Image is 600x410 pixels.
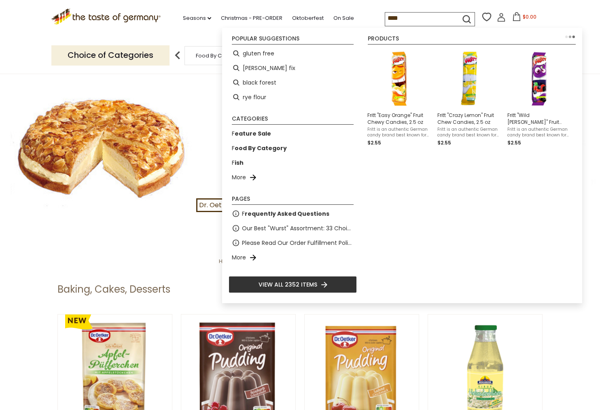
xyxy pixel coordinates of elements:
[229,46,357,61] li: gluten free
[507,112,571,125] span: Fritt "Wild [PERSON_NAME]" Fruit Chewy Candies, 2.5 oz
[507,139,521,146] span: $2.55
[367,49,431,147] a: Fritt "Easy Orange" Fruit ChewsFritt "Easy Orange" Fruit Chewy Candies, 2.5 ozFritt is an authent...
[507,12,542,24] button: $0.00
[57,283,170,295] h1: Baking, Cakes, Desserts
[232,144,287,153] a: Food By Category
[242,209,329,219] a: Frequently Asked Questions
[196,53,243,59] a: Food By Category
[367,112,431,125] span: Fritt "Easy Orange" Fruit Chewy Candies, 2.5 oz
[222,28,582,303] div: Instant Search Results
[235,144,287,152] b: ood By Category
[221,14,282,23] a: Christmas - PRE-ORDER
[229,155,357,170] li: Fish
[235,130,271,138] b: eature Sale
[229,221,357,236] li: Our Best "Wurst" Assortment: 33 Choices For The Grillabend
[333,14,354,23] a: On Sale
[437,139,451,146] span: $2.55
[437,49,501,147] a: Fritt Crazy Lemon Fruit ChewsFritt "Crazy Lemon" Fruit Chew Candies, 2.5 ozFritt is an authentic ...
[370,49,428,108] img: Fritt "Easy Orange" Fruit Chews
[229,61,357,75] li: knorr fix
[229,75,357,90] li: black forest
[232,129,271,138] a: Feature Sale
[229,250,357,265] li: More
[232,116,354,125] li: Categories
[510,49,568,108] img: Fritt "Wild Berry" Fruit Chews
[235,159,244,167] b: ish
[242,224,354,233] a: Our Best "Wurst" Assortment: 33 Choices For The Grillabend
[51,45,170,65] p: Choice of Categories
[507,49,571,147] a: Fritt "Wild Berry" Fruit ChewsFritt "Wild [PERSON_NAME]" Fruit Chewy Candies, 2.5 ozFritt is an a...
[245,210,329,218] b: requently Asked Questions
[229,90,357,104] li: rye flour
[219,257,236,265] a: Home
[523,13,536,20] span: $0.00
[440,49,498,108] img: Fritt Crazy Lemon Fruit Chews
[229,170,357,185] li: More
[232,196,354,205] li: Pages
[367,139,381,146] span: $2.55
[437,112,501,125] span: Fritt "Crazy Lemon" Fruit Chew Candies, 2.5 oz
[434,46,504,150] li: Fritt "Crazy Lemon" Fruit Chew Candies, 2.5 oz
[170,47,186,64] img: previous arrow
[229,276,357,293] li: View all 2352 items
[229,236,357,250] li: Please Read Our Order Fulfillment Policies
[507,127,571,138] span: Fritt is an authentic German candy brand best known for their flavorful fruit chews. The "Wild [P...
[229,141,357,155] li: Food By Category
[364,46,434,150] li: Fritt "Easy Orange" Fruit Chewy Candies, 2.5 oz
[242,209,329,219] span: F
[229,206,357,221] li: Frequently Asked Questions
[183,14,211,23] a: Seasons
[232,36,354,45] li: Popular suggestions
[229,126,357,141] li: Feature Sale
[259,280,317,289] span: View all 2352 items
[242,238,354,248] a: Please Read Our Order Fulfillment Policies
[437,127,501,138] span: Fritt is an authentic German candy brand best known for their flavorful fruit chews. The "Crazy L...
[232,158,244,168] a: Fish
[367,127,431,138] span: Fritt is an authentic German candy brand best known for their flavorful fruit chews. The "Easy Or...
[292,14,324,23] a: Oktoberfest
[196,198,404,212] a: Dr. Oetker "Apfel-Puefferchen" Apple Popover Dessert Mix 152g
[368,36,576,45] li: Products
[504,46,574,150] li: Fritt "Wild Berry" Fruit Chewy Candies, 2.5 oz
